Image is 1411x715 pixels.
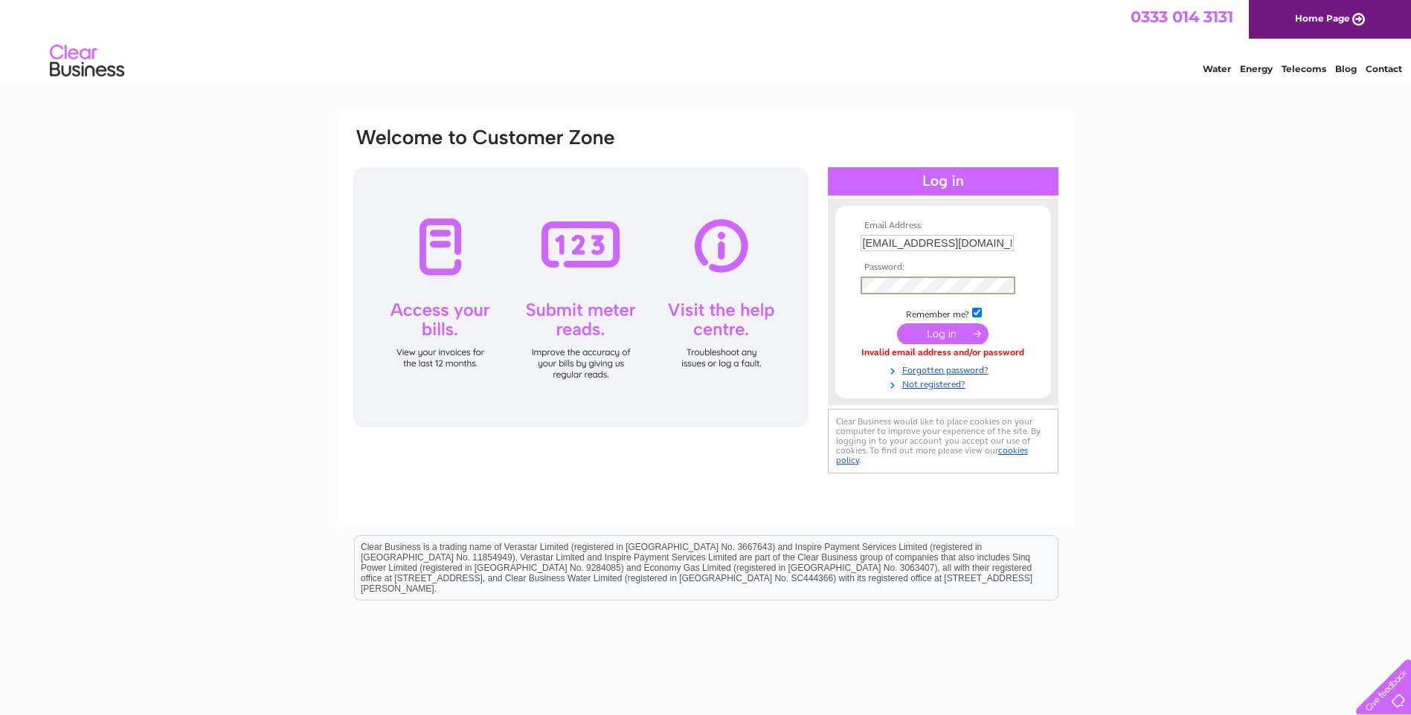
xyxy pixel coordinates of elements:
[1203,63,1231,74] a: Water
[861,348,1026,358] div: Invalid email address and/or password
[1335,63,1357,74] a: Blog
[355,8,1058,72] div: Clear Business is a trading name of Verastar Limited (registered in [GEOGRAPHIC_DATA] No. 3667643...
[1282,63,1326,74] a: Telecoms
[857,262,1029,273] th: Password:
[836,445,1028,465] a: cookies policy
[1240,63,1273,74] a: Energy
[857,221,1029,231] th: Email Address:
[857,305,1029,320] td: Remember me?
[1131,7,1233,26] a: 0333 014 3131
[828,409,1058,473] div: Clear Business would like to place cookies on your computer to improve your experience of the sit...
[861,362,1029,376] a: Forgotten password?
[49,39,125,84] img: logo.png
[861,376,1029,390] a: Not registered?
[897,323,989,344] input: Submit
[1366,63,1402,74] a: Contact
